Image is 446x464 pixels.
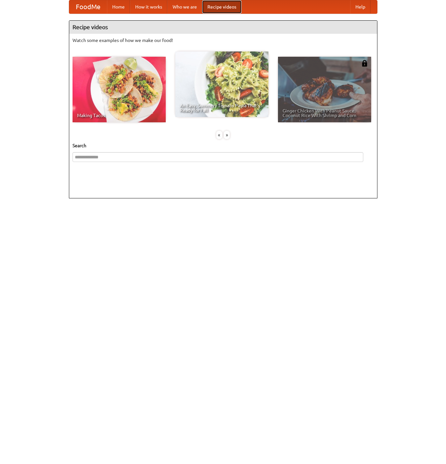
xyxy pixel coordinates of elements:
a: Who we are [167,0,202,13]
div: » [224,131,230,139]
a: Help [350,0,371,13]
img: 483408.png [361,60,368,67]
a: FoodMe [69,0,107,13]
h5: Search [73,142,374,149]
div: « [216,131,222,139]
h4: Recipe videos [69,21,377,34]
span: Making Tacos [77,113,161,118]
a: Recipe videos [202,0,242,13]
a: Making Tacos [73,57,166,122]
a: How it works [130,0,167,13]
a: Home [107,0,130,13]
a: An Easy, Summery Tomato Pasta That's Ready for Fall [175,51,268,117]
span: An Easy, Summery Tomato Pasta That's Ready for Fall [180,103,264,112]
p: Watch some examples of how we make our food! [73,37,374,44]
